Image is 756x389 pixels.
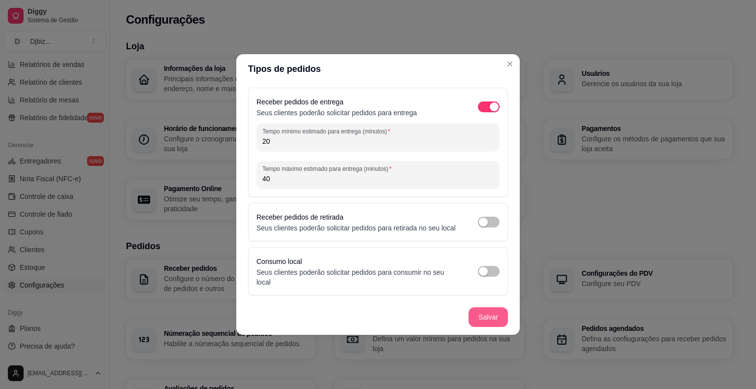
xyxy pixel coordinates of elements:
[469,307,508,327] button: Salvar
[256,258,302,265] label: Consumo local
[256,267,458,287] p: Seus clientes poderão solicitar pedidos para consumir no seu local
[262,127,393,135] label: Tempo mínimo estimado para entrega (minutos)
[256,223,456,233] p: Seus clientes poderão solicitar pedidos para retirada no seu local
[256,98,344,106] label: Receber pedidos de entrega
[262,164,395,173] label: Tempo máximo estimado para entrega (minutos)
[256,213,344,221] label: Receber pedidos de retirada
[236,54,520,84] header: Tipos de pedidos
[502,56,518,72] button: Close
[262,136,494,146] input: Tempo mínimo estimado para entrega (minutos)
[256,108,417,118] p: Seus clientes poderão solicitar pedidos para entrega
[262,174,494,184] input: Tempo máximo estimado para entrega (minutos)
